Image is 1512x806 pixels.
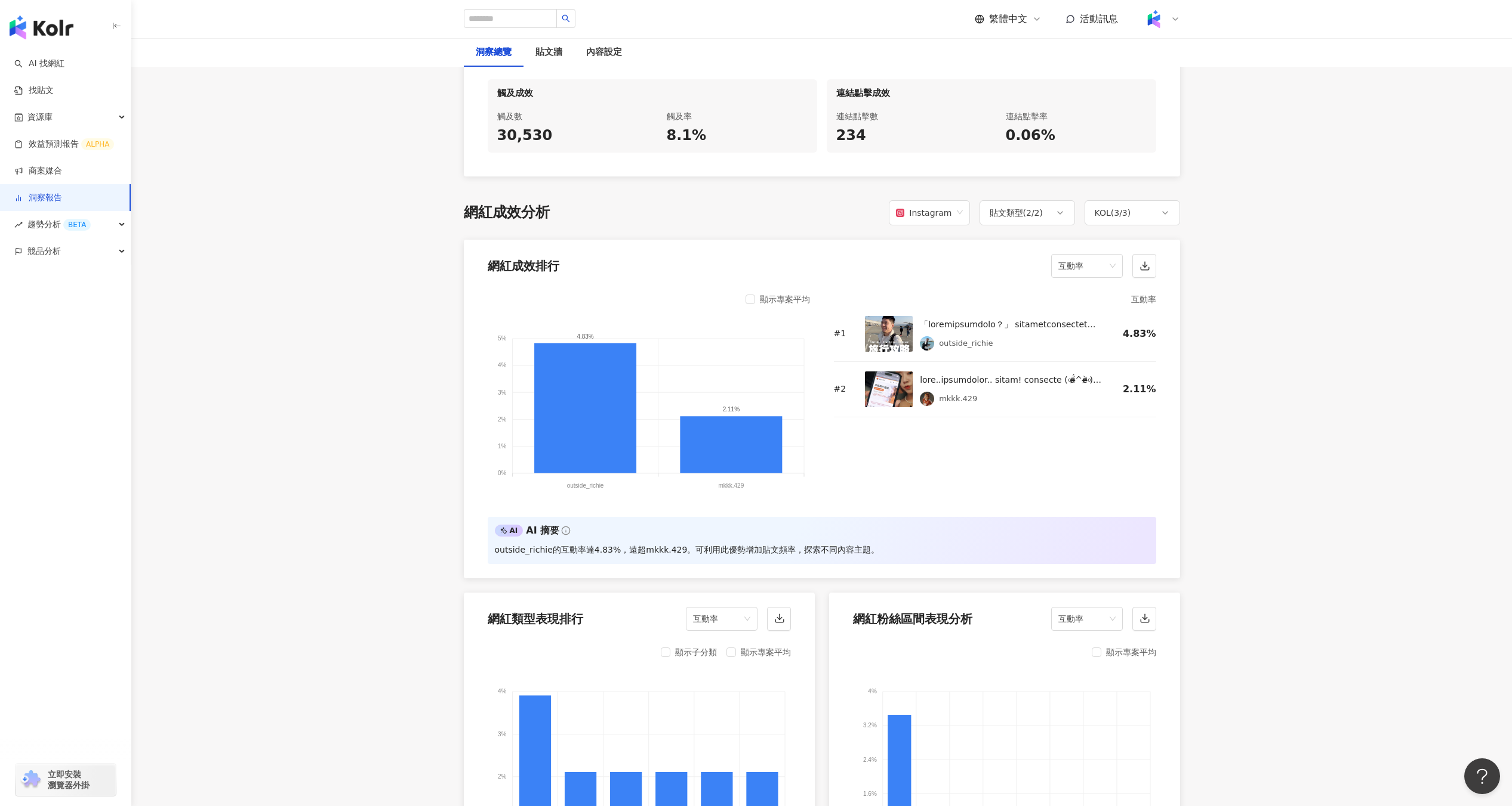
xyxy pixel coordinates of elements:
a: 找貼文 [14,85,54,97]
img: KOL Avatar [920,392,934,406]
div: Instagram [896,201,951,224]
tspan: 4% [498,688,507,695]
div: # 1 [834,328,856,340]
a: 商案媒合 [14,165,62,177]
div: mkkk.429 [939,393,977,405]
a: searchAI 找網紅 [14,58,64,70]
tspan: 3.2% [863,722,877,728]
div: 「loremipsumdolo？」 sitametconsectet。 adipiscingelit～ seddoeiusmodtem-incidi、utlaBOR、etdoLORe、magNa... [920,317,1104,331]
div: AI [495,525,523,537]
div: 連結點擊率 [1006,109,1147,123]
div: 8.1% [667,126,808,146]
div: BETA [63,219,91,231]
span: 趨勢分析 [27,211,91,238]
span: 互動率 [1058,607,1116,630]
div: 觸及數 [497,109,638,123]
a: chrome extension立即安裝 瀏覽器外掛 [16,764,116,796]
div: 連結點擊成效 [827,79,1156,102]
div: lore..ipsumdolor.. sitam! consecte (৹a̴̶̷᷄́^e̴̶̷᷅৹) seddoei tempori... 📣utlab etdo magnaaliquaen～... [920,373,1104,387]
div: 網紅粉絲區間表現分析 [853,610,972,627]
div: outside_richie的互動率達4.83%，遠超mkkk.429。可利用此優勢增加貼文頻率，探索不同內容主題。 [495,542,880,557]
span: rise [14,221,23,229]
span: 繁體中文 [989,13,1027,26]
div: 網紅類型表現排行 [488,610,583,627]
span: 資源庫 [27,104,53,131]
div: 234 [836,126,977,146]
a: 洞察報告 [14,192,62,204]
tspan: outside_richie [566,482,603,489]
div: 0.06% [1006,126,1147,146]
iframe: Help Scout Beacon - Open [1464,758,1500,794]
div: 30,530 [497,126,638,146]
tspan: 5% [498,335,507,342]
div: 洞察總覽 [476,45,512,60]
span: 活動訊息 [1080,13,1118,24]
div: 連結點擊數 [836,109,977,123]
span: 競品分析 [27,238,61,265]
tspan: 2% [498,773,507,780]
img: chrome extension [19,770,42,789]
img: logo [10,15,73,39]
div: AI 摘要 [526,524,559,537]
span: 立即安裝 瀏覽器外掛 [48,769,90,790]
div: 網紅成效排行 [488,258,559,274]
div: 貼文類型 ( 2 / 2 ) [990,206,1043,220]
div: 顯示子分類 [675,645,717,659]
tspan: 2.4% [863,756,877,762]
div: 觸及成效 [488,79,817,102]
div: 顯示專案平均 [760,292,810,306]
tspan: 2% [498,416,507,423]
tspan: mkkk.429 [718,482,744,489]
img: post-image [865,371,913,407]
div: 顯示專案平均 [741,645,791,659]
a: 效益預測報告ALPHA [14,138,114,150]
div: 觸及率 [667,109,808,123]
tspan: 0% [498,470,507,476]
div: outside_richie [939,337,993,349]
div: 貼文牆 [535,45,562,60]
div: 2.11% [1113,383,1156,396]
span: search [562,14,570,23]
span: 互動率 [1058,255,1116,277]
tspan: 3% [498,389,507,396]
img: post-image [865,316,913,352]
tspan: 1.6% [863,790,877,796]
img: Kolr%20app%20icon%20%281%29.png [1143,8,1165,30]
div: 內容設定 [586,45,622,60]
tspan: 4% [868,688,877,695]
span: 互動率 [693,607,750,630]
div: 4.83% [1113,327,1156,340]
tspan: 4% [498,362,507,369]
tspan: 1% [498,443,507,449]
div: 網紅成效分析 [464,203,550,223]
div: 互動率 [834,292,1156,306]
tspan: 3% [498,730,507,737]
div: # 2 [834,383,856,395]
img: KOL Avatar [920,336,934,351]
div: KOL ( 3 / 3 ) [1095,206,1131,220]
div: 顯示專案平均 [1106,645,1156,659]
